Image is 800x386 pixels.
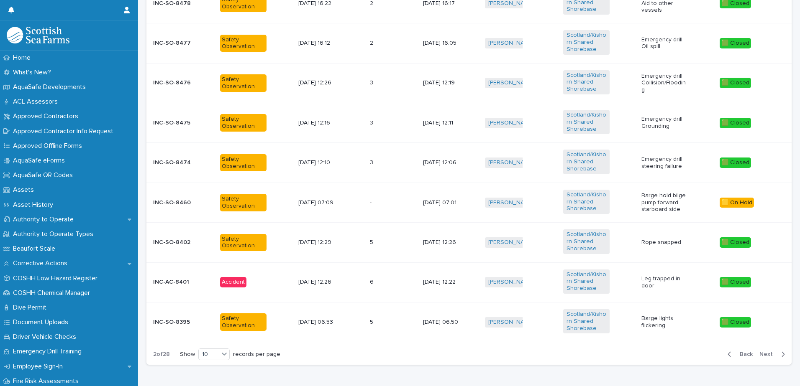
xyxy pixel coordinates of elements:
[10,186,41,194] p: Assets
[10,157,72,165] p: AquaSafe eForms
[721,350,756,358] button: Back
[10,304,53,312] p: Dive Permit
[298,279,345,286] p: [DATE] 12:26
[10,318,75,326] p: Document Uploads
[153,319,200,326] p: INC-SO-8395
[567,112,606,132] a: Scotland/Kishorn Shared Shorebase
[146,344,177,365] p: 2 of 28
[153,199,200,206] p: INC-SO-8460
[567,151,606,172] a: Scotland/Kishorn Shared Shorebase
[153,239,200,246] p: INC-SO-8402
[759,351,778,357] span: Next
[10,377,85,385] p: Fire Risk Assessments
[641,156,688,170] p: Emergency drill steering failure
[298,159,345,166] p: [DATE] 12:10
[488,159,534,166] a: [PERSON_NAME]
[567,32,606,53] a: Scotland/Kishorn Shared Shorebase
[146,302,792,342] tr: INC-SO-8395Safety Observation[DATE] 06:5355 [DATE] 06:50[PERSON_NAME] Scotland/Kishorn Shared Sho...
[488,79,534,86] a: [PERSON_NAME]
[423,279,469,286] p: [DATE] 12:22
[567,191,606,212] a: Scotland/Kishorn Shared Shorebase
[720,118,751,128] div: 🟩 Closed
[423,239,469,246] p: [DATE] 12:26
[180,351,195,358] p: Show
[567,271,606,292] a: Scotland/Kishorn Shared Shorebase
[370,38,375,47] p: 2
[10,201,60,209] p: Asset History
[488,199,534,206] a: [PERSON_NAME]
[220,154,267,172] div: Safety Observation
[10,259,74,267] p: Corrective Actions
[298,40,345,47] p: [DATE] 16:12
[10,230,100,238] p: Authority to Operate Types
[567,231,606,252] a: Scotland/Kishorn Shared Shorebase
[720,317,751,328] div: 🟩 Closed
[10,363,69,371] p: Employee Sign-In
[488,239,534,246] a: [PERSON_NAME]
[370,78,375,86] p: 3
[641,36,688,51] p: Emergency drill. Oil spill
[423,40,469,47] p: [DATE] 16:05
[423,319,469,326] p: [DATE] 06:50
[10,127,120,135] p: Approved Contractor Info Request
[10,98,64,106] p: ACL Assessors
[370,237,375,246] p: 5
[220,74,267,92] div: Safety Observation
[720,157,751,168] div: 🟩 Closed
[423,119,469,127] p: [DATE] 12:11
[641,73,688,94] p: Emergency drill Collision/Flooding
[146,143,792,183] tr: INC-SO-8474Safety Observation[DATE] 12:1033 [DATE] 12:06[PERSON_NAME] Scotland/Kishorn Shared Sho...
[488,40,534,47] a: [PERSON_NAME]
[199,350,219,359] div: 10
[146,23,792,63] tr: INC-SO-8477Safety Observation[DATE] 16:1222 [DATE] 16:05[PERSON_NAME] Scotland/Kishorn Shared Sho...
[423,159,469,166] p: [DATE] 12:06
[423,79,469,86] p: [DATE] 12:19
[756,350,792,358] button: Next
[153,119,200,127] p: INC-SO-8475
[298,79,345,86] p: [DATE] 12:26
[10,245,62,253] p: Beaufort Scale
[220,194,267,211] div: Safety Observation
[298,239,345,246] p: [DATE] 12:29
[220,35,267,52] div: Safety Observation
[220,234,267,251] div: Safety Observation
[153,40,200,47] p: INC-SO-8477
[735,351,753,357] span: Back
[146,103,792,142] tr: INC-SO-8475Safety Observation[DATE] 12:1633 [DATE] 12:11[PERSON_NAME] Scotland/Kishorn Shared Sho...
[370,118,375,127] p: 3
[298,119,345,127] p: [DATE] 12:16
[153,79,200,86] p: INC-SO-8476
[146,262,792,302] tr: INC-AC-8401Accident[DATE] 12:2666 [DATE] 12:22[PERSON_NAME] Scotland/Kishorn Shared Shorebase Leg...
[423,199,469,206] p: [DATE] 07:01
[720,78,751,88] div: 🟩 Closed
[370,157,375,166] p: 3
[720,277,751,287] div: 🟩 Closed
[220,114,267,132] div: Safety Observation
[10,333,83,341] p: Driver Vehicle Checks
[567,72,606,93] a: Scotland/Kishorn Shared Shorebase
[641,315,688,329] p: Barge lights flickering
[641,116,688,130] p: Emergency drill Grounding
[10,69,58,76] p: What's New?
[146,223,792,262] tr: INC-SO-8402Safety Observation[DATE] 12:2955 [DATE] 12:26[PERSON_NAME] Scotland/Kishorn Shared Sho...
[370,277,375,286] p: 6
[567,311,606,332] a: Scotland/Kishorn Shared Shorebase
[220,277,246,287] div: Accident
[146,183,792,222] tr: INC-SO-8460Safety Observation[DATE] 07:09-- [DATE] 07:01[PERSON_NAME] Scotland/Kishorn Shared Sho...
[720,38,751,48] div: 🟩 Closed
[7,27,69,43] img: bPIBxiqnSb2ggTQWdOVV
[370,198,373,206] p: -
[641,275,688,289] p: Leg trapped in door
[10,289,97,297] p: COSHH Chemical Manager
[10,142,89,150] p: Approved Offline Forms
[146,63,792,103] tr: INC-SO-8476Safety Observation[DATE] 12:2633 [DATE] 12:19[PERSON_NAME] Scotland/Kishorn Shared Sho...
[10,83,92,91] p: AquaSafe Developments
[720,237,751,248] div: 🟩 Closed
[488,119,534,127] a: [PERSON_NAME]
[641,192,688,213] p: Barge hold bilge pump forward starboard side
[10,54,37,62] p: Home
[488,279,534,286] a: [PERSON_NAME]
[153,159,200,166] p: INC-SO-8474
[488,319,534,326] a: [PERSON_NAME]
[10,274,104,282] p: COSHH Low Hazard Register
